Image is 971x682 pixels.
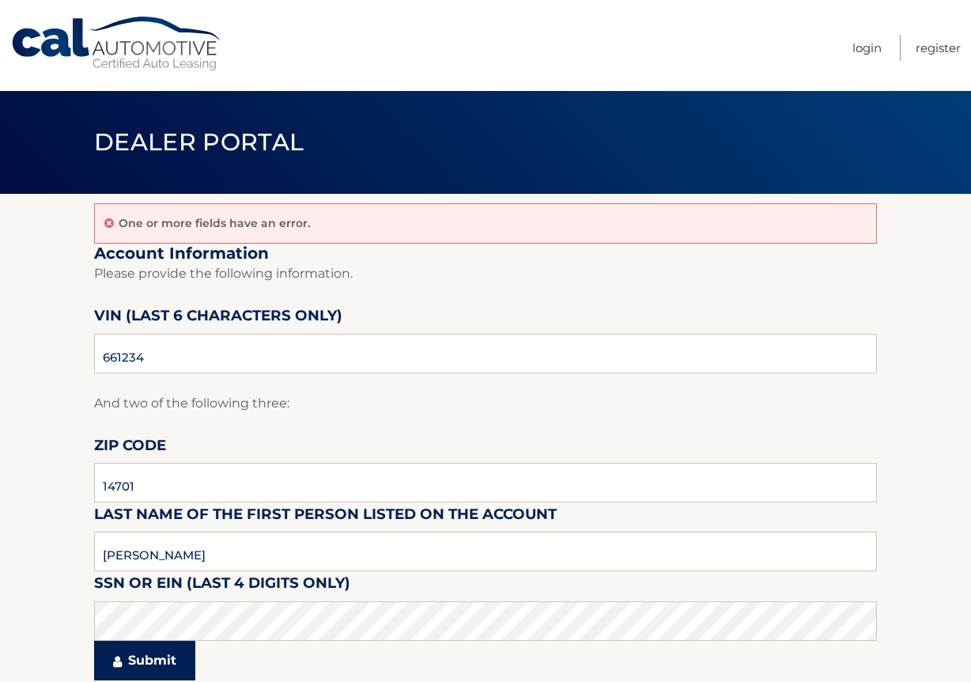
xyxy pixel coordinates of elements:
[94,304,342,333] label: VIN (last 6 characters only)
[119,216,310,230] p: One or more fields have an error.
[94,392,877,415] p: And two of the following three:
[94,127,304,157] span: Dealer Portal
[94,641,195,680] button: Submit
[94,571,350,601] label: SSN or EIN (last 4 digits only)
[94,244,877,263] h2: Account Information
[852,35,882,61] a: Login
[916,35,961,61] a: Register
[94,434,166,463] label: Zip Code
[10,16,224,72] a: Cal Automotive
[94,502,557,532] label: Last Name of the first person listed on the account
[94,263,877,285] p: Please provide the following information.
